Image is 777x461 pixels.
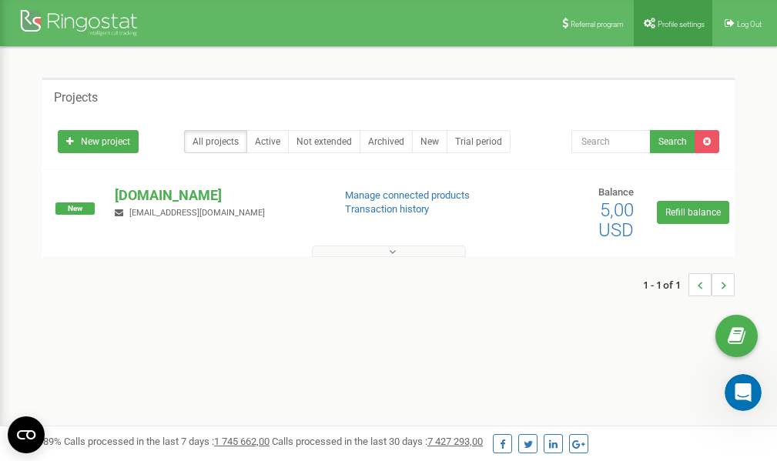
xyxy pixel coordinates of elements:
span: [EMAIL_ADDRESS][DOMAIN_NAME] [129,208,265,218]
span: 1 - 1 of 1 [643,273,688,296]
span: Log Out [737,20,762,28]
a: Manage connected products [345,189,470,201]
nav: ... [643,258,735,312]
a: Trial period [447,130,511,153]
p: [DOMAIN_NAME] [115,185,320,205]
a: Archived [360,130,413,153]
a: Transaction history [345,203,429,215]
u: 1 745 662,00 [214,436,270,447]
iframe: Intercom live chat [725,374,762,411]
input: Search [571,130,651,153]
span: New [55,202,95,215]
span: Profile settings [658,20,705,28]
a: Refill balance [657,201,729,224]
a: Not extended [288,130,360,153]
a: New project [58,130,139,153]
span: Referral program [571,20,624,28]
a: Active [246,130,289,153]
span: Calls processed in the last 7 days : [64,436,270,447]
span: Calls processed in the last 30 days : [272,436,483,447]
u: 7 427 293,00 [427,436,483,447]
span: Balance [598,186,634,198]
h5: Projects [54,91,98,105]
a: New [412,130,447,153]
span: 5,00 USD [598,199,634,241]
a: All projects [184,130,247,153]
button: Open CMP widget [8,416,45,453]
button: Search [650,130,695,153]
